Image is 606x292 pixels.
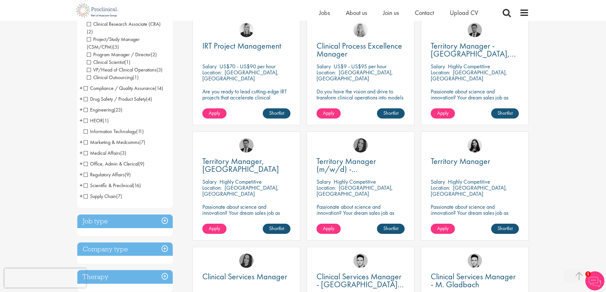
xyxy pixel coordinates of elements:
span: Territory Manager, [GEOGRAPHIC_DATA] [202,156,279,174]
a: About us [346,9,367,17]
h3: Company type [77,242,173,256]
a: Clinical Services Manager - [GEOGRAPHIC_DATA], [GEOGRAPHIC_DATA], [GEOGRAPHIC_DATA] [317,273,405,289]
span: Regulatory Affairs [84,171,125,178]
span: HEOR [84,117,109,124]
span: Drug Safety / Product Safety [84,96,146,102]
img: Connor Lynes [468,254,482,268]
span: Medical Affairs [84,150,126,156]
img: Carl Gbolade [239,138,254,153]
a: Join us [383,9,399,17]
p: Highly Competitive [448,178,490,185]
a: Territory Manager - [GEOGRAPHIC_DATA], [GEOGRAPHIC_DATA] [431,42,519,58]
span: Territory Manager [431,156,490,166]
span: Engineering [84,106,114,113]
a: Apply [431,108,455,119]
a: Clinical Services Manager - M. Gladbach [431,273,519,289]
span: Jobs [319,9,330,17]
span: Clinical Outsourcing [87,74,139,81]
p: US$70 - US$90 per hour [219,63,275,70]
a: Upload CV [450,9,478,17]
span: Apply [323,225,334,232]
span: Drug Safety / Product Safety [84,96,152,102]
p: [GEOGRAPHIC_DATA], [GEOGRAPHIC_DATA] [317,69,393,82]
span: (1) [133,74,139,81]
span: (9) [138,160,144,167]
span: Location: [202,184,222,191]
span: Territory Manager - [GEOGRAPHIC_DATA], [GEOGRAPHIC_DATA] [431,40,516,67]
a: Clinical Services Manager [202,273,290,281]
span: (7) [116,193,122,200]
span: Engineering [84,106,122,113]
a: Shortlist [377,108,405,119]
span: Compliance / Quality Assurance [84,85,163,92]
span: (9) [125,171,131,178]
span: + [80,180,83,190]
img: Indre Stankeviciute [468,138,482,153]
a: Shortlist [377,224,405,234]
span: + [80,148,83,158]
span: Office, Admin & Clerical [84,160,138,167]
span: Supply Chain [84,193,122,200]
span: Clinical Outsourcing [87,74,133,81]
span: + [80,94,83,104]
span: Medical Affairs [84,150,120,156]
img: Carl Gbolade [468,23,482,37]
span: Regulatory Affairs [84,171,131,178]
span: + [80,116,83,125]
span: Salary [431,178,445,185]
img: Anna Klemencic [353,138,368,153]
p: [GEOGRAPHIC_DATA], [GEOGRAPHIC_DATA] [202,184,279,197]
span: Salary [317,63,331,70]
a: Apply [431,224,455,234]
p: Passionate about science and innovation? Your dream sales job as Territory Manager awaits! [431,88,519,106]
a: Janelle Jones [239,23,254,37]
span: 1 [585,271,591,277]
span: Project/Study Manager (CSM/CPM) [87,36,140,50]
span: Clinical Research Associate (CRA) [87,21,161,35]
span: Salary [431,63,445,70]
span: Clinical Services Manager [202,271,287,282]
p: US$9 - US$95 per hour [334,63,387,70]
img: Anna Klemencic [239,254,254,268]
span: Apply [209,110,220,116]
span: (7) [139,139,145,146]
span: (5) [113,44,119,50]
img: Chatbot [585,271,604,290]
span: (3) [157,66,163,73]
a: Clinical Process Excellence Manager [317,42,405,58]
img: Shannon Briggs [353,23,368,37]
span: Location: [317,184,336,191]
span: (4) [146,96,152,102]
span: VP/Head of Clinical Operations [87,66,163,73]
p: Passionate about science and innovation? Your dream sales job as Territory Manager awaits! [317,204,405,222]
span: HEOR [84,117,103,124]
span: Location: [202,69,222,76]
span: (1) [124,59,130,65]
span: + [80,105,83,114]
p: [GEOGRAPHIC_DATA], [GEOGRAPHIC_DATA] [317,184,393,197]
a: Apply [317,108,341,119]
div: Job type [77,214,173,228]
h3: Therapy [77,270,173,284]
span: Territory Manager (m/w/d) - [GEOGRAPHIC_DATA] [317,156,393,182]
a: Contact [415,9,434,17]
span: Clinical Services Manager - M. Gladbach [431,271,516,290]
span: Salary [202,63,217,70]
span: IRT Project Management [202,40,281,51]
a: Apply [317,224,341,234]
span: (1) [103,117,109,124]
span: + [80,191,83,201]
span: Location: [431,184,450,191]
a: Shortlist [263,224,290,234]
span: Clinical Research Associate (CRA) [87,21,161,27]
